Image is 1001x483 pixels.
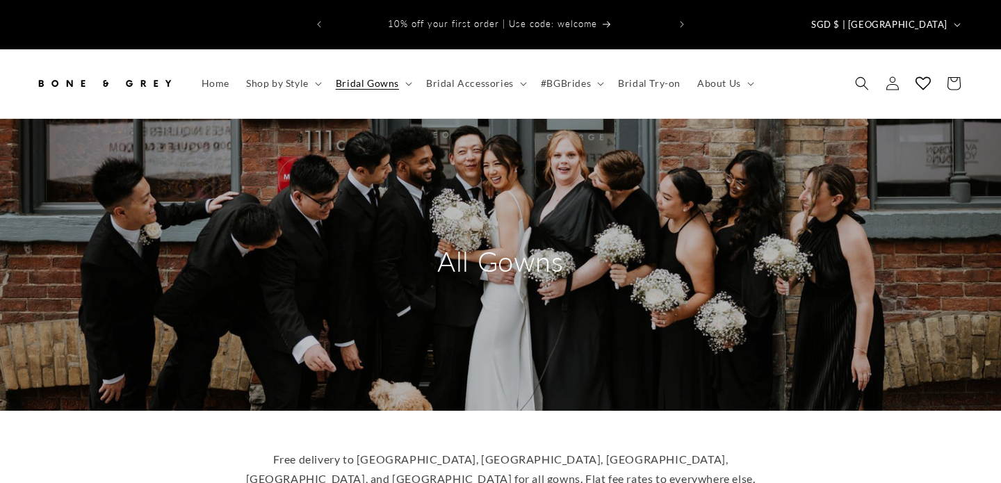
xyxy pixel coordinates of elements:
[238,69,327,98] summary: Shop by Style
[811,18,947,32] span: SGD $ | [GEOGRAPHIC_DATA]
[541,77,591,90] span: #BGBrides
[689,69,760,98] summary: About Us
[426,77,514,90] span: Bridal Accessories
[667,11,697,38] button: Next announcement
[532,69,610,98] summary: #BGBrides
[803,11,966,38] button: SGD $ | [GEOGRAPHIC_DATA]
[30,63,179,104] a: Bone and Grey Bridal
[327,69,418,98] summary: Bridal Gowns
[193,69,238,98] a: Home
[388,18,597,29] span: 10% off your first order | Use code: welcome
[246,77,309,90] span: Shop by Style
[418,69,532,98] summary: Bridal Accessories
[202,77,229,90] span: Home
[610,69,689,98] a: Bridal Try-on
[304,11,334,38] button: Previous announcement
[336,77,399,90] span: Bridal Gowns
[697,77,741,90] span: About Us
[35,68,174,99] img: Bone and Grey Bridal
[618,77,681,90] span: Bridal Try-on
[847,68,877,99] summary: Search
[368,243,633,279] h2: All Gowns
